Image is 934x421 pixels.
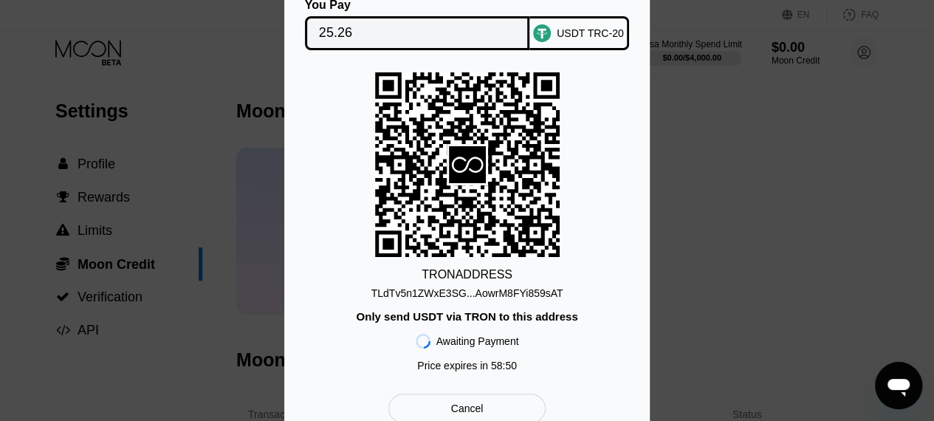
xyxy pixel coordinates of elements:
[491,360,517,372] span: 58 : 50
[451,402,484,415] div: Cancel
[422,268,512,281] div: TRON ADDRESS
[875,362,922,409] iframe: Button to launch messaging window
[417,360,517,372] div: Price expires in
[436,335,519,347] div: Awaiting Payment
[356,310,577,323] div: Only send USDT via TRON to this address
[371,281,563,299] div: TLdTv5n1ZWxE3SG...AowrM8FYi859sAT
[557,27,624,39] div: USDT TRC-20
[371,287,563,299] div: TLdTv5n1ZWxE3SG...AowrM8FYi859sAT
